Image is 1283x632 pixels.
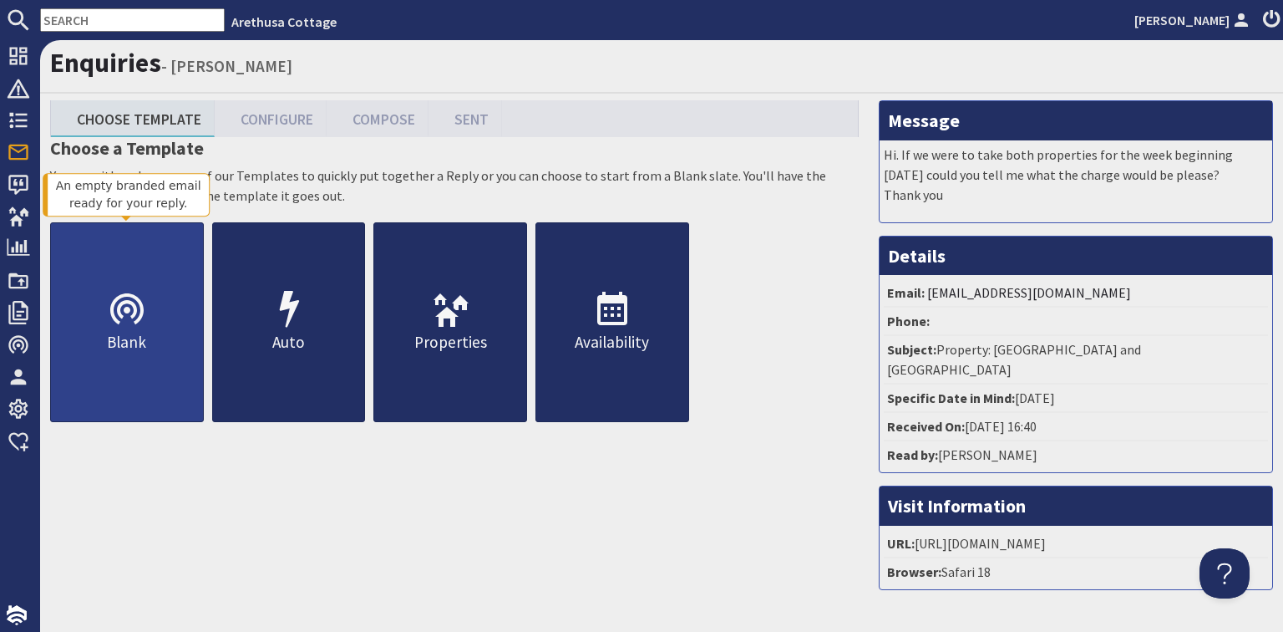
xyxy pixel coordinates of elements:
[884,413,1268,441] li: [DATE] 16:40
[880,237,1272,275] h3: Details
[927,284,1131,301] a: [EMAIL_ADDRESS][DOMAIN_NAME]
[374,330,526,354] p: Properties
[884,558,1268,585] li: Safari 18
[884,530,1268,558] li: [URL][DOMAIN_NAME]
[327,100,429,136] a: Compose
[215,100,327,136] a: Configure
[43,173,210,217] div: An empty branded email ready for your reply.
[50,166,859,206] p: You can either choose one of our Templates to quickly put together a Reply or you can choose to s...
[50,46,161,79] a: Enquiries
[535,222,689,422] a: Availability
[50,222,204,422] a: Blank
[51,330,203,354] p: Blank
[1199,548,1250,599] iframe: Toggle Customer Support
[161,56,292,76] small: - [PERSON_NAME]
[884,336,1268,385] li: Property: [GEOGRAPHIC_DATA] and [GEOGRAPHIC_DATA]
[887,446,938,463] strong: Read by:
[7,605,27,625] img: staytech_i_w-64f4e8e9ee0a9c174fd5317b4b171b261742d2d393467e5bdba4413f4f884c10.svg
[50,137,859,159] h3: Choose a Template
[887,390,1015,406] strong: Specific Date in Mind:
[887,284,925,301] strong: Email:
[51,100,215,136] a: Choose Template
[536,330,688,354] p: Availability
[880,487,1272,525] h3: Visit Information
[373,222,527,422] a: Properties
[40,8,225,32] input: SEARCH
[887,418,965,435] strong: Received On:
[429,100,502,136] a: Sent
[887,563,941,580] strong: Browser:
[213,330,365,354] p: Auto
[884,385,1268,413] li: [DATE]
[884,441,1268,468] li: [PERSON_NAME]
[212,222,366,422] a: Auto
[884,145,1268,205] p: Hi. If we were to take both properties for the week beginning [DATE] could you tell me what the c...
[887,535,915,552] strong: URL:
[887,313,930,329] strong: Phone:
[1134,10,1253,30] a: [PERSON_NAME]
[887,341,936,358] strong: Subject:
[231,13,337,30] a: Arethusa Cottage
[880,101,1272,140] h3: Message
